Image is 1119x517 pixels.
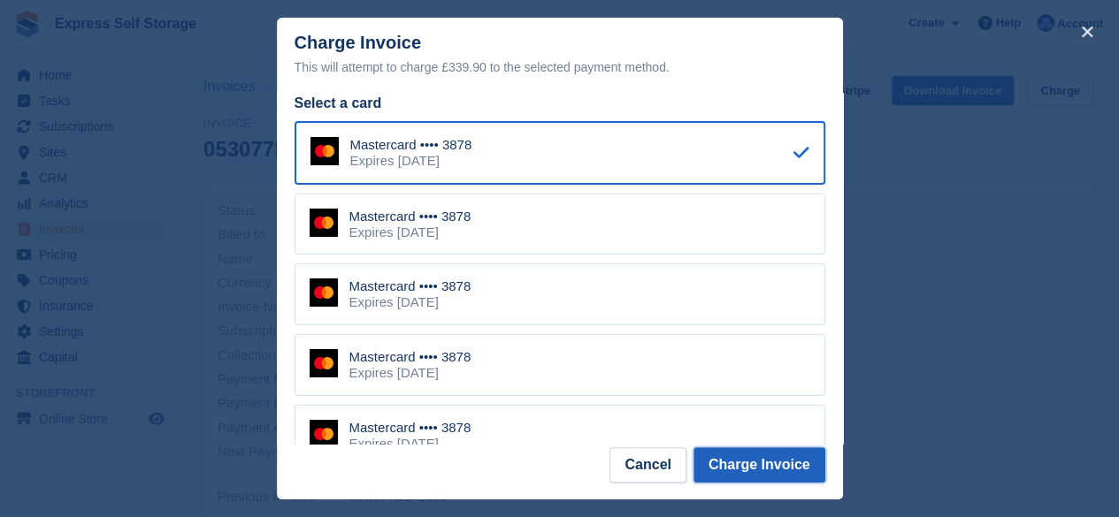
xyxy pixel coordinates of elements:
[349,294,471,310] div: Expires [DATE]
[609,447,686,483] button: Cancel
[350,153,472,169] div: Expires [DATE]
[310,137,339,165] img: Mastercard Logo
[349,365,471,381] div: Expires [DATE]
[310,209,338,237] img: Mastercard Logo
[295,93,825,114] div: Select a card
[310,278,338,307] img: Mastercard Logo
[310,349,338,377] img: Mastercard Logo
[694,447,825,483] button: Charge Invoice
[349,349,471,365] div: Mastercard •••• 3878
[310,420,338,448] img: Mastercard Logo
[295,33,825,78] div: Charge Invoice
[349,436,471,452] div: Expires [DATE]
[295,57,825,78] div: This will attempt to charge £339.90 to the selected payment method.
[349,209,471,224] div: Mastercard •••• 3878
[349,224,471,240] div: Expires [DATE]
[1073,18,1101,46] button: close
[350,137,472,153] div: Mastercard •••• 3878
[349,420,471,436] div: Mastercard •••• 3878
[349,278,471,294] div: Mastercard •••• 3878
